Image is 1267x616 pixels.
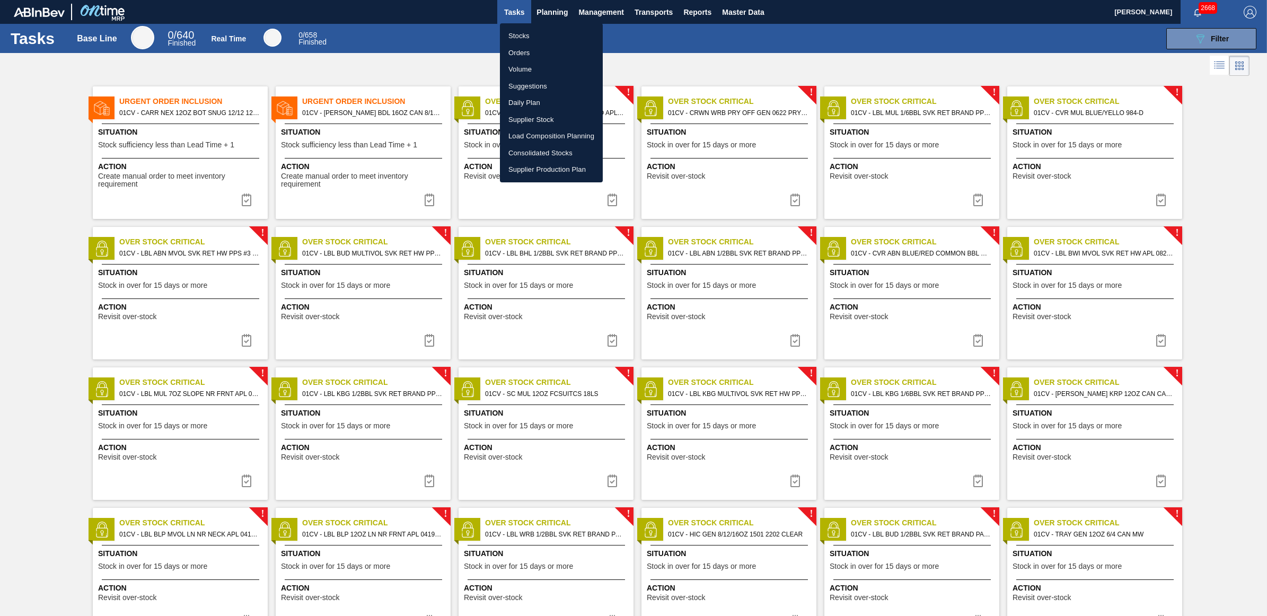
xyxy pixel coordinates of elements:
a: Volume [500,61,603,78]
a: Consolidated Stocks [500,145,603,162]
a: Suggestions [500,78,603,95]
a: Orders [500,45,603,61]
a: Stocks [500,28,603,45]
a: Supplier Production Plan [500,161,603,178]
a: Daily Plan [500,94,603,111]
a: Load Composition Planning [500,128,603,145]
a: Supplier Stock [500,111,603,128]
